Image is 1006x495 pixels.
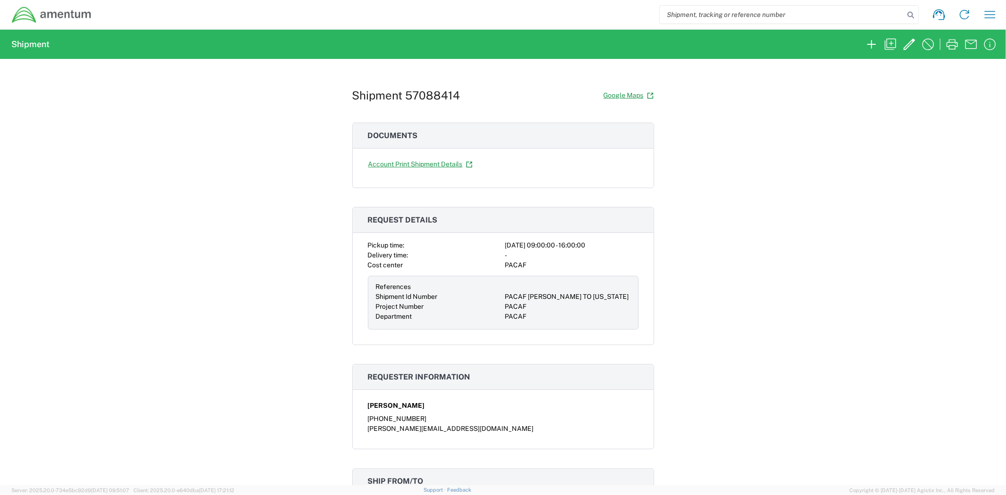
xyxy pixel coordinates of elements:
[505,292,631,302] div: PACAF [PERSON_NAME] TO [US_STATE]
[11,6,92,24] img: dyncorp
[368,261,403,269] span: Cost center
[368,131,418,140] span: Documents
[376,283,411,290] span: References
[11,39,50,50] h2: Shipment
[505,240,639,250] div: [DATE] 09:00:00 - 16:00:00
[376,312,501,322] div: Department
[603,87,654,104] a: Google Maps
[368,215,438,224] span: Request details
[505,302,631,312] div: PACAF
[505,260,639,270] div: PACAF
[368,372,471,381] span: Requester information
[199,487,234,493] span: [DATE] 17:21:12
[660,6,904,24] input: Shipment, tracking or reference number
[352,89,460,102] h1: Shipment 57088414
[368,414,639,424] div: [PHONE_NUMBER]
[368,251,408,259] span: Delivery time:
[505,312,631,322] div: PACAF
[505,250,639,260] div: -
[11,487,129,493] span: Server: 2025.20.0-734e5bc92d9
[447,487,471,493] a: Feedback
[91,487,129,493] span: [DATE] 09:51:07
[133,487,234,493] span: Client: 2025.20.0-e640dba
[368,424,639,434] div: [PERSON_NAME][EMAIL_ADDRESS][DOMAIN_NAME]
[368,477,424,486] span: Ship from/to
[849,486,995,495] span: Copyright © [DATE]-[DATE] Agistix Inc., All Rights Reserved
[368,241,405,249] span: Pickup time:
[376,302,501,312] div: Project Number
[368,401,425,411] span: [PERSON_NAME]
[376,292,501,302] div: Shipment Id Number
[424,487,447,493] a: Support
[368,156,473,173] a: Account Print Shipment Details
